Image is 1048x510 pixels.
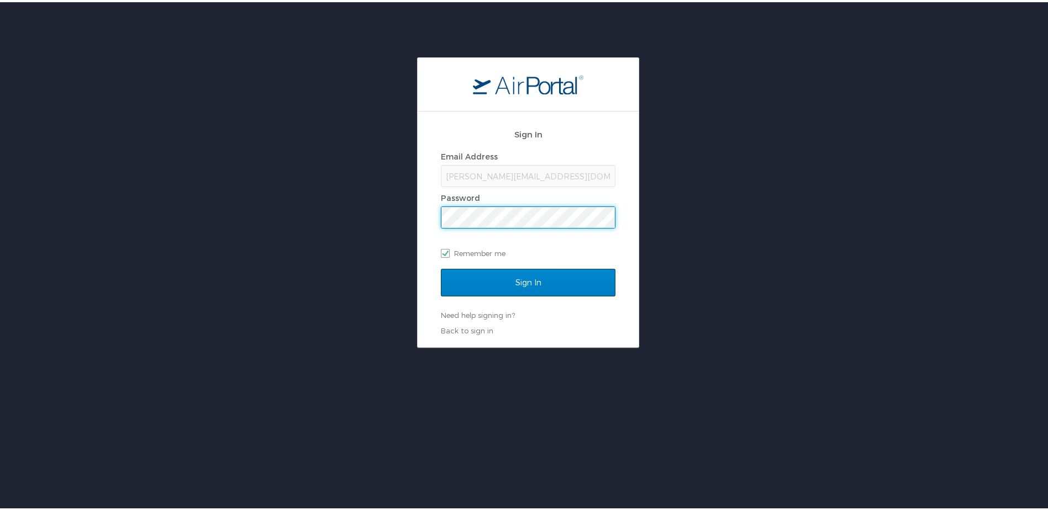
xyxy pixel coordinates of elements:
label: Password [441,191,480,200]
label: Remember me [441,243,615,259]
input: Sign In [441,267,615,294]
h2: Sign In [441,126,615,139]
a: Back to sign in [441,324,493,333]
label: Email Address [441,150,498,159]
img: logo [473,72,583,92]
a: Need help signing in? [441,309,515,317]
